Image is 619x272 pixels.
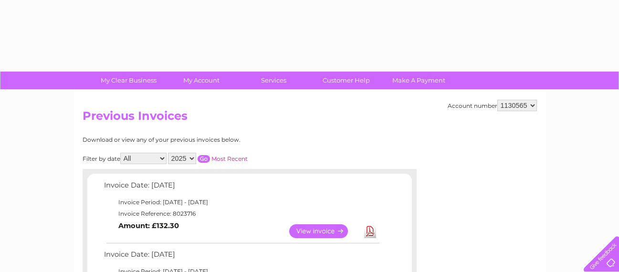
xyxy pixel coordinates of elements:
[89,72,168,89] a: My Clear Business
[102,197,381,208] td: Invoice Period: [DATE] - [DATE]
[234,72,313,89] a: Services
[102,179,381,197] td: Invoice Date: [DATE]
[83,109,537,127] h2: Previous Invoices
[448,100,537,111] div: Account number
[102,208,381,220] td: Invoice Reference: 8023716
[379,72,458,89] a: Make A Payment
[83,136,333,143] div: Download or view any of your previous invoices below.
[211,155,248,162] a: Most Recent
[83,153,333,164] div: Filter by date
[364,224,376,238] a: Download
[307,72,386,89] a: Customer Help
[118,221,179,230] b: Amount: £132.30
[102,248,381,266] td: Invoice Date: [DATE]
[289,224,359,238] a: View
[162,72,241,89] a: My Account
